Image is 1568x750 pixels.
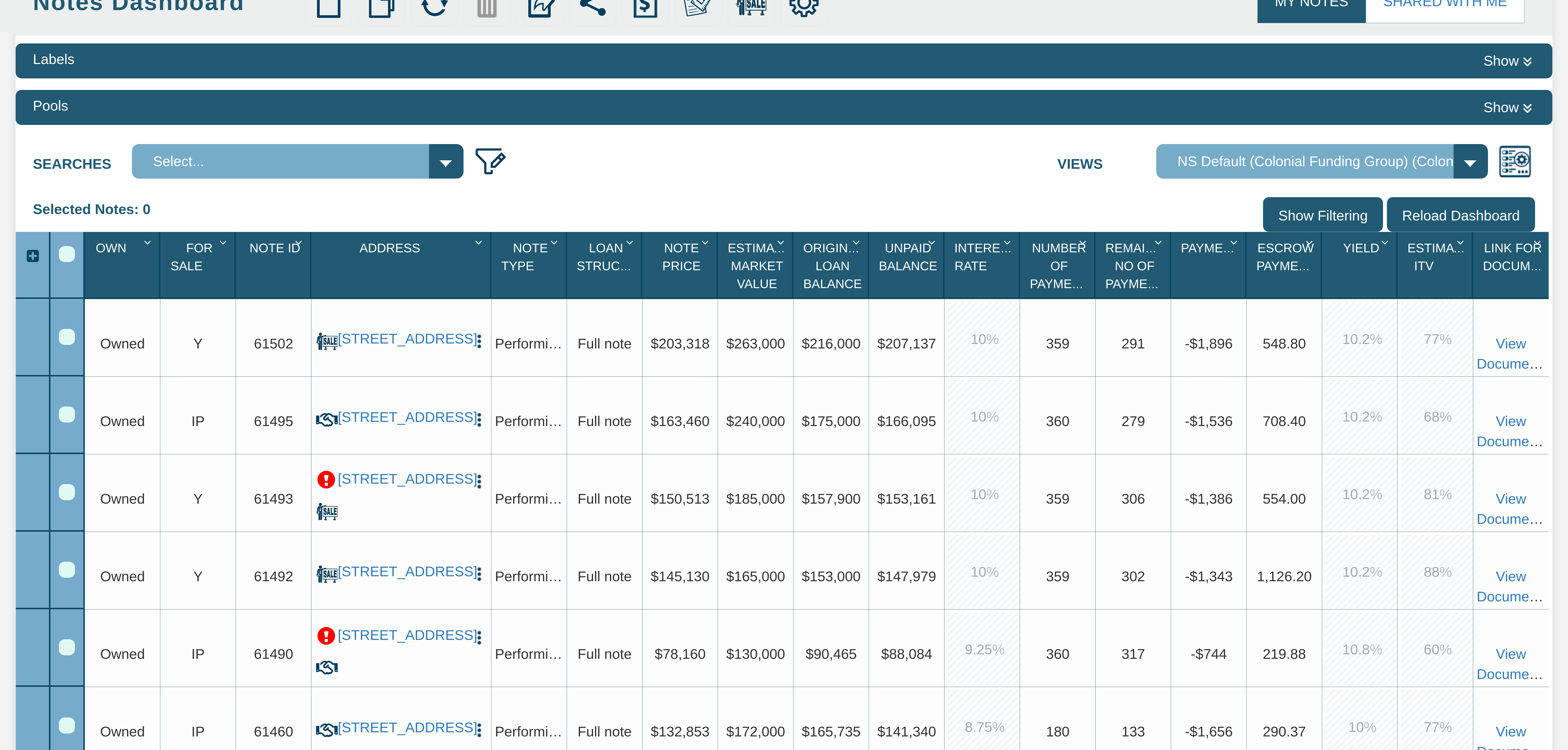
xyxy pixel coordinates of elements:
span: Loan Structure [577,241,654,273]
div: 10.2 [1326,380,1399,453]
a: 2701 Huckleberry, Pasadena, TX, 77502 [338,330,465,347]
img: views.png [1498,144,1532,179]
div: 10.2 [1326,458,1399,531]
span: 360 [1046,413,1069,429]
span: 359 [1046,569,1069,585]
div: Own Sort None [89,233,159,296]
span: Full note [578,569,632,585]
span: Payment(P&I) [1181,241,1268,255]
div: Column Menu [1301,232,1321,251]
div: Sort None [647,233,717,296]
span: Address [359,241,420,255]
span: $147,979 [877,569,936,585]
div: Estimated Market Value Sort None [722,233,792,296]
a: 712 Ave M, S. Houston, TX, 77587 [338,470,465,487]
span: Note Id [249,241,300,255]
div: Column Menu [1529,232,1549,251]
span: Own [96,241,126,255]
span: $172,000 [726,724,785,740]
div: Row 4, Row Selection Checkbox [59,562,75,578]
img: deal_progress.svg [316,659,338,676]
div: Estimated Itv Sort None [1402,233,1472,296]
div: Row 2, Row Selection Checkbox [59,406,75,423]
div: Column Menu [1377,232,1396,251]
a: View Documents [1477,491,1548,527]
button: Show [1481,96,1535,119]
a: View Documents [1477,569,1548,605]
div: Number Of Payments Sort None [1024,233,1094,296]
span: Owned [100,724,145,740]
div: 10.2 [1326,535,1399,609]
div: Row 6, Row Selection Checkbox [59,717,75,734]
span: Owned [100,569,145,585]
a: 7118 Heron, Houston, TX, 77087 [338,409,465,426]
span: IP [191,724,205,740]
span: $153,000 [802,569,861,585]
div: 77.0 [1401,302,1475,376]
div: Sort None [315,233,490,296]
div: Escrow Payment Sort None [1251,233,1321,296]
button: Show [1481,49,1535,73]
span: Owned [100,336,145,352]
div: Interest Rate Sort None [949,233,1019,296]
span: Estimated Itv [1407,241,1478,273]
span: -$1,536 [1185,413,1233,429]
span: IP [191,413,205,429]
span: 61490 [254,646,293,662]
img: cell-menu.png [471,629,488,646]
span: Original Loan Balance [803,241,863,291]
div: 10.0 [948,302,1021,376]
span: $157,900 [802,491,861,507]
div: 10.0 [948,380,1021,453]
span: Performing [495,491,564,507]
span: For Sale [171,241,213,273]
span: Performing [495,646,564,662]
span: Y [193,336,203,352]
div: Sort None [1024,233,1094,296]
div: 10.0 [948,458,1021,531]
span: 317 [1121,646,1145,662]
div: Sort None [1402,233,1472,296]
span: Number Of Payments [1030,241,1097,291]
span: $216,000 [802,336,861,352]
img: cell-menu.png [471,473,488,490]
span: $207,137 [877,336,936,352]
div: Address Sort None [315,233,490,296]
div: Sort None [1100,233,1170,296]
span: $240,000 [726,413,785,429]
div: Sort None [949,233,1019,296]
span: Unpaid Balance [879,241,938,273]
span: Full note [578,724,632,740]
span: Full note [578,646,632,662]
span: 360 [1046,646,1069,662]
div: Original Loan Balance Sort None [798,233,868,296]
span: -$1,343 [1185,569,1233,585]
span: 61493 [254,491,293,507]
div: Expand All [16,246,49,266]
input: Show Filtering [1263,197,1383,232]
span: $145,130 [651,569,710,585]
a: View Documents [1477,336,1548,372]
div: Sort None [571,233,641,296]
label: Views [1057,144,1156,174]
div: Row 1, Row Selection Checkbox [59,329,75,345]
div: Column Menu [546,232,565,251]
div: Unpaid Balance Sort None [873,233,943,296]
span: Full note [578,336,632,352]
div: 88.0 [1401,535,1475,609]
span: $263,000 [726,336,785,352]
div: Select All [59,246,75,262]
span: $165,735 [802,724,861,740]
div: For Sale Sort None [164,233,235,296]
span: $90,465 [806,646,857,662]
span: $165,000 [726,569,785,585]
span: 61502 [254,336,293,352]
div: Sort None [1326,233,1396,296]
div: Remaining No Of Payments Sort None [1100,233,1170,296]
span: Escrow Payment [1256,241,1315,273]
div: Column Menu [622,232,641,251]
span: Owned [100,413,145,429]
div: Column Menu [773,232,792,251]
a: 1729 Noble Street, Anderson, IN, 46016 [338,627,465,644]
a: View Documents [1477,413,1548,450]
